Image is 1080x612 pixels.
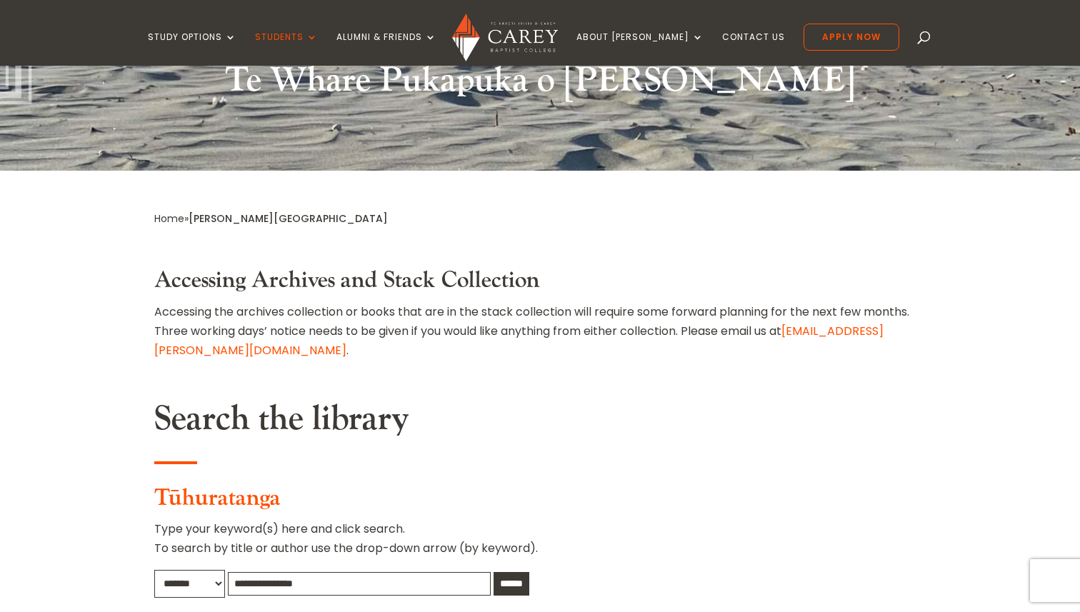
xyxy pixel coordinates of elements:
span: [PERSON_NAME][GEOGRAPHIC_DATA] [189,211,388,226]
a: Study Options [148,32,236,66]
a: Apply Now [804,24,899,51]
p: Type your keyword(s) here and click search. To search by title or author use the drop-down arrow ... [154,519,926,569]
a: Contact Us [722,32,785,66]
h3: Accessing Archives and Stack Collection [154,267,926,301]
h2: Search the library [154,398,926,447]
h2: Te Whare Pukapuka o [PERSON_NAME] [154,60,926,109]
a: Students [255,32,318,66]
a: About [PERSON_NAME] [576,32,704,66]
p: Accessing the archives collection or books that are in the stack collection will require some for... [154,302,926,361]
a: Home [154,211,184,226]
a: Alumni & Friends [336,32,436,66]
h3: Tūhuratanga [154,485,926,519]
span: » [154,211,388,226]
img: Carey Baptist College [452,14,557,61]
